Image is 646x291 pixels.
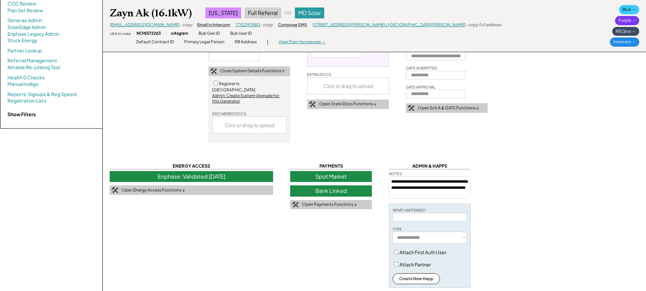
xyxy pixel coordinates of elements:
[137,31,161,36] div: NON572263
[220,68,285,74] div: Close System Details Functions ↑
[210,68,217,74] img: tool-icon.png
[389,163,471,169] div: ADMIN & HAPPS
[179,22,192,28] div: - copy
[7,64,60,71] a: Airtable Re-Linking Tool
[199,31,220,36] div: Bub Gen ID
[418,105,479,111] div: Open Sch A & GATS Functions ↓
[110,171,273,182] div: Enphase: Validated [DATE]
[267,39,268,46] div: |
[197,22,230,28] div: Email in Intercom
[406,85,436,90] div: GATS APPROVAL
[122,187,185,193] div: Open Energy Access Functions ↓
[393,273,440,284] button: Create New Happ
[610,37,639,47] div: Intercom →
[171,31,188,36] div: o4sgrzrv
[7,7,43,14] a: Plan Set Review
[466,22,501,28] div: - copy full address
[619,5,639,14] div: Blue →
[399,249,446,255] label: Attach First Auth User
[212,93,286,105] div: Admin: Create System Upgrade for this Generator
[7,47,42,54] a: Partner Lookup
[615,16,639,25] div: Purple →
[307,72,331,77] div: EXTRA DOCS
[389,171,402,176] div: NOTES
[7,91,76,98] a: Reports: Signups & Reg Speed
[184,39,224,45] div: Primary Legal Person
[312,22,466,27] a: [STREET_ADDRESS][PERSON_NAME] / [GEOGRAPHIC_DATA][PERSON_NAME]
[309,101,316,107] img: tool-icon.png
[205,7,241,18] div: [US_STATE]
[319,101,376,107] div: Open State Docs Functions ↓
[212,81,255,92] label: Register in [GEOGRAPHIC_DATA]
[292,202,299,208] img: tool-icon.png
[612,27,639,36] div: RECbus →
[245,7,281,18] div: Full Referral
[7,37,37,44] a: Stuck Energy
[408,105,414,111] img: tool-icon.png
[406,65,437,71] div: GATS SUBMITTED
[7,0,36,7] a: COC Review
[260,22,273,28] div: - copy
[393,227,402,232] div: TYPE
[7,97,46,104] a: Registration Lists
[7,31,59,37] a: Enphase Legacy Admin
[290,185,372,196] div: Bank Linked
[278,22,307,28] div: Compose SMS
[7,24,46,31] a: SolarEdge Admin
[110,22,179,27] a: [EMAIL_ADDRESS][DOMAIN_NAME]
[212,111,246,116] div: DISCARDED DOCS
[110,163,273,169] div: ENERGY ACCESS
[393,208,426,213] div: WHAT HAPPENED?
[136,39,174,45] div: Default Contract ID
[7,57,57,64] a: Referral Management
[7,74,45,81] a: Health 0 Checks
[7,81,38,88] a: Manual Indigo
[279,39,326,45] div: View Their Homepage →
[235,39,257,45] div: RB Address
[110,31,131,36] div: click to copy:
[399,261,431,267] label: Attach Partner
[110,6,192,20] div: Zayn Ak (16.1kW)
[295,7,324,18] div: MD Solar
[7,17,42,24] a: Generac Admin
[7,111,36,117] strong: Show Filters
[212,117,287,133] div: Click or drag to upload
[290,171,372,182] div: Spot Market
[111,187,118,193] img: tool-icon.png
[302,202,357,208] div: Open Payments Functions ↓
[308,78,389,94] div: Click or drag to upload
[230,31,252,36] div: Bub User ID
[235,22,260,27] a: 7752293580
[290,163,372,169] div: PAYMENTS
